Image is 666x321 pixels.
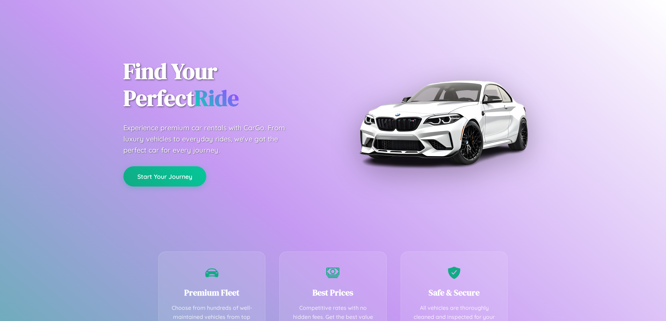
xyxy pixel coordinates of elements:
[194,83,239,113] span: Ride
[169,287,255,298] h3: Premium Fleet
[123,166,206,187] button: Start Your Journey
[411,287,497,298] h3: Safe & Secure
[123,122,298,156] p: Experience premium car rentals with CarGo. From luxury vehicles to everyday rides, we've got the ...
[290,287,376,298] h3: Best Prices
[356,35,531,210] img: Premium BMW car rental vehicle
[123,58,323,112] h1: Find Your Perfect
